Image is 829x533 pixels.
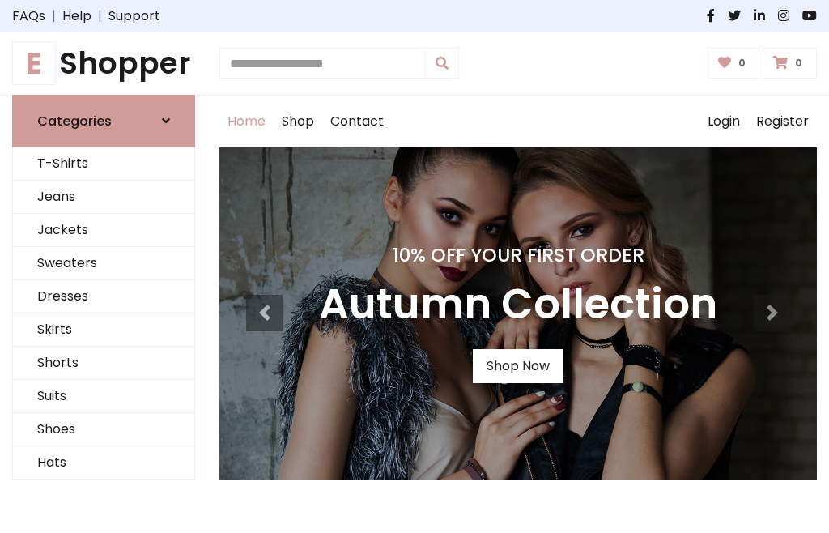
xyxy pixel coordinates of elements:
a: Help [62,6,91,26]
a: 0 [763,48,817,79]
a: EShopper [12,45,195,82]
a: Home [219,96,274,147]
h3: Autumn Collection [319,279,717,330]
span: 0 [791,56,806,70]
h4: 10% Off Your First Order [319,244,717,266]
h6: Categories [37,113,112,129]
span: 0 [734,56,750,70]
a: FAQs [12,6,45,26]
a: 0 [708,48,760,79]
a: Hats [13,446,194,480]
a: Shop [274,96,322,147]
a: Categories [12,95,195,147]
a: Shoes [13,413,194,446]
a: Suits [13,380,194,413]
a: Jeans [13,181,194,214]
a: Shop Now [473,349,563,383]
a: Register [748,96,817,147]
a: Shorts [13,347,194,380]
span: E [12,41,56,85]
a: Contact [322,96,392,147]
a: Dresses [13,280,194,313]
span: | [45,6,62,26]
h1: Shopper [12,45,195,82]
a: Support [108,6,160,26]
a: Sweaters [13,247,194,280]
a: Login [699,96,748,147]
span: | [91,6,108,26]
a: Skirts [13,313,194,347]
a: T-Shirts [13,147,194,181]
a: Jackets [13,214,194,247]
